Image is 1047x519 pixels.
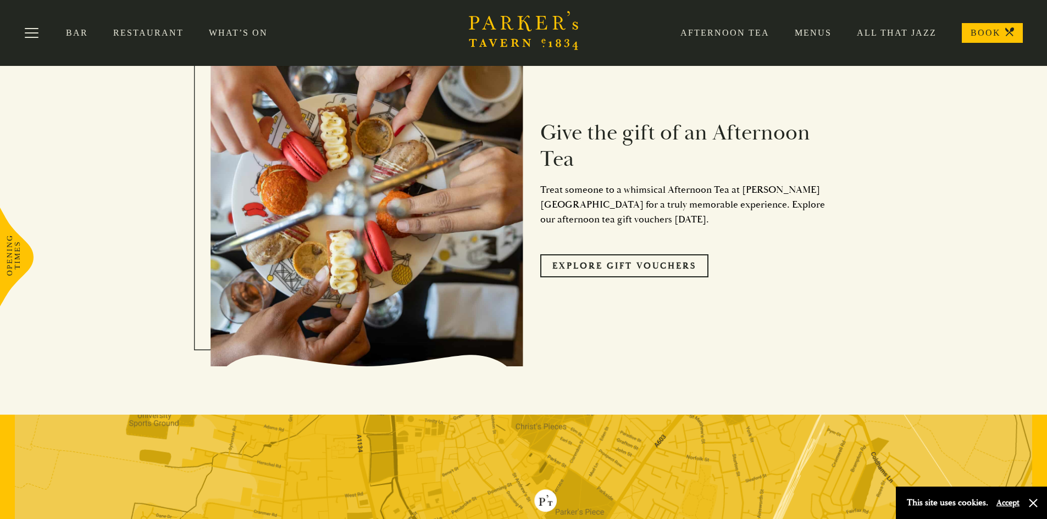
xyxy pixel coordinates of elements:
button: Accept [996,498,1020,508]
h3: Give the gift of an Afternoon Tea [540,120,837,172]
button: Close and accept [1028,498,1039,509]
a: Explore Gift Vouchers [540,254,708,277]
p: Treat someone to a whimsical Afternoon Tea at [PERSON_NAME][GEOGRAPHIC_DATA] for a truly memorabl... [540,182,837,227]
p: This site uses cookies. [907,495,988,511]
